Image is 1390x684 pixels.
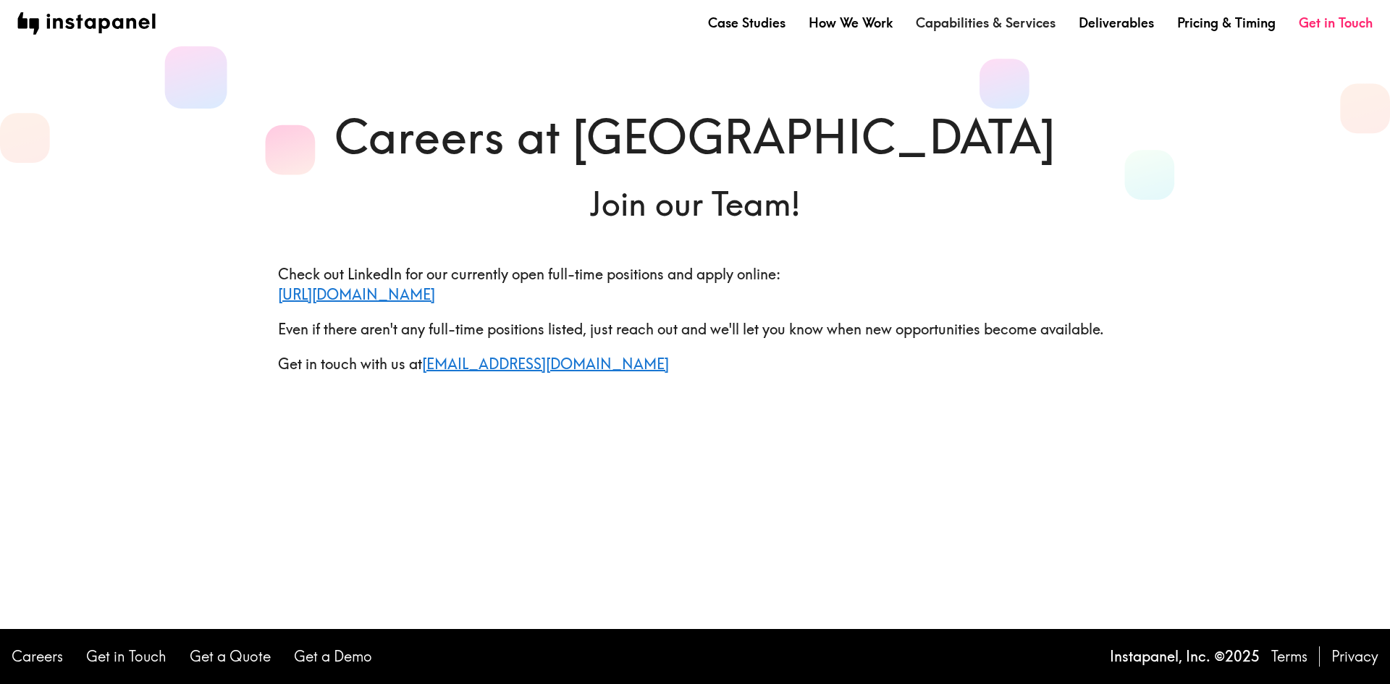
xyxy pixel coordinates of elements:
p: Instapanel, Inc. © 2025 [1110,646,1260,667]
a: Deliverables [1079,14,1154,32]
p: Check out LinkedIn for our currently open full-time positions and apply online: [278,264,1112,305]
a: Terms [1271,646,1307,667]
a: Get in Touch [1299,14,1373,32]
a: [URL][DOMAIN_NAME] [278,285,435,303]
a: Get in Touch [86,646,167,667]
a: Get a Demo [294,646,372,667]
a: Capabilities & Services [916,14,1056,32]
a: [EMAIL_ADDRESS][DOMAIN_NAME] [422,355,669,373]
a: Privacy [1331,646,1378,667]
a: Pricing & Timing [1177,14,1276,32]
img: instapanel [17,12,156,35]
a: Get a Quote [190,646,271,667]
a: How We Work [809,14,893,32]
p: Even if there aren't any full-time positions listed, just reach out and we'll let you know when n... [278,319,1112,339]
p: Get in touch with us at [278,354,1112,374]
a: Careers [12,646,63,667]
h6: Join our Team! [278,181,1112,227]
h1: Careers at [GEOGRAPHIC_DATA] [278,104,1112,169]
a: Case Studies [708,14,785,32]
